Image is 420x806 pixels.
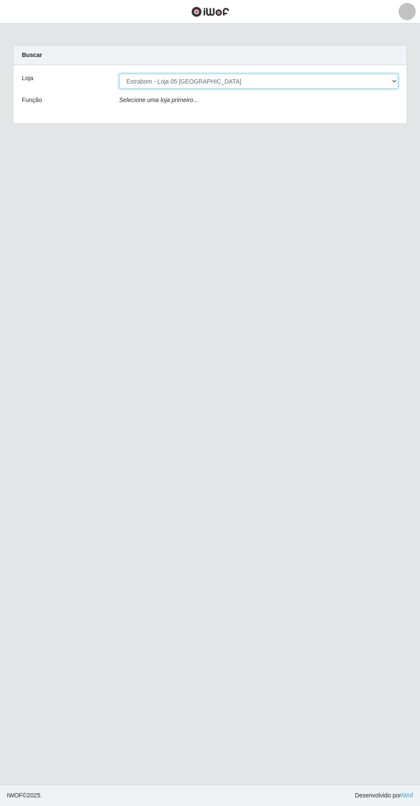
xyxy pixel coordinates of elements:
label: Função [22,96,42,105]
label: Loja [22,74,33,83]
i: Selecione uma loja primeiro... [119,96,198,103]
span: © 2025 . [7,791,42,800]
span: IWOF [7,792,23,799]
a: iWof [401,792,413,799]
img: CoreUI Logo [191,6,229,17]
span: Desenvolvido por [355,791,413,800]
strong: Buscar [22,51,42,58]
